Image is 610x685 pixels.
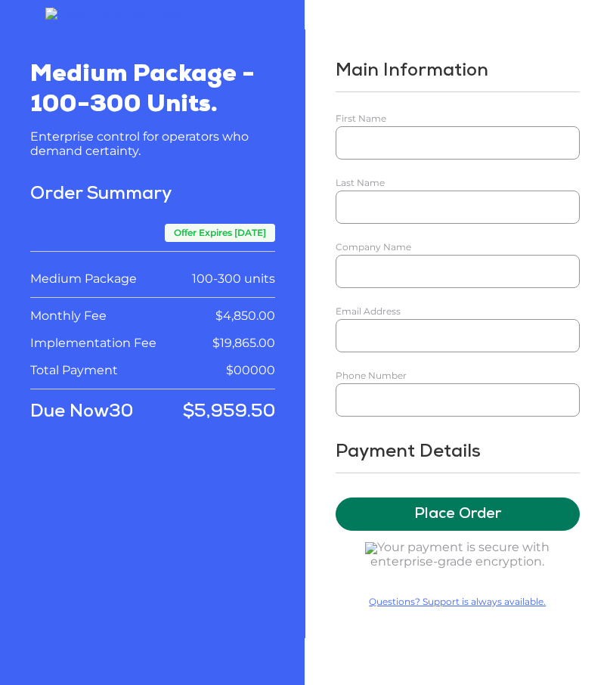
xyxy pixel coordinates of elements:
[369,596,546,607] a: Questions? Support is always available.
[165,224,275,242] span: Offer expires [DATE]
[30,60,275,129] h1: Medium Package - 100-300 Units.
[336,497,581,531] button: Place Order
[215,308,275,323] span: $4,850.00
[336,177,385,188] label: Last Name
[183,403,275,421] span: $5,959.50
[336,241,411,253] label: Company Name
[226,361,275,380] span: $00000
[192,270,275,288] span: 100-300 units
[414,504,501,524] span: Place Order
[30,398,133,426] span: Due Now
[336,60,581,91] h2: Main Information
[30,183,172,215] h2: Order Summary
[30,307,107,325] span: Monthly Fee
[30,334,156,352] span: Implementation Fee
[336,370,407,381] label: Phone Number
[336,113,386,124] label: First Name
[336,305,401,317] label: Email Address
[30,361,118,380] span: Total Payment
[30,270,137,288] span: Medium Package
[45,8,182,22] img: Booking Ninjas Logo
[365,542,377,554] img: si_shield-security-line-base.svg
[336,441,581,473] h2: Payment Details
[30,129,275,158] p: Enterprise control for operators who demand certainty.
[336,540,581,569] div: Your payment is secure with enterprise-grade encryption.
[212,336,275,350] span: $19,865.00
[109,403,133,421] span: 30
